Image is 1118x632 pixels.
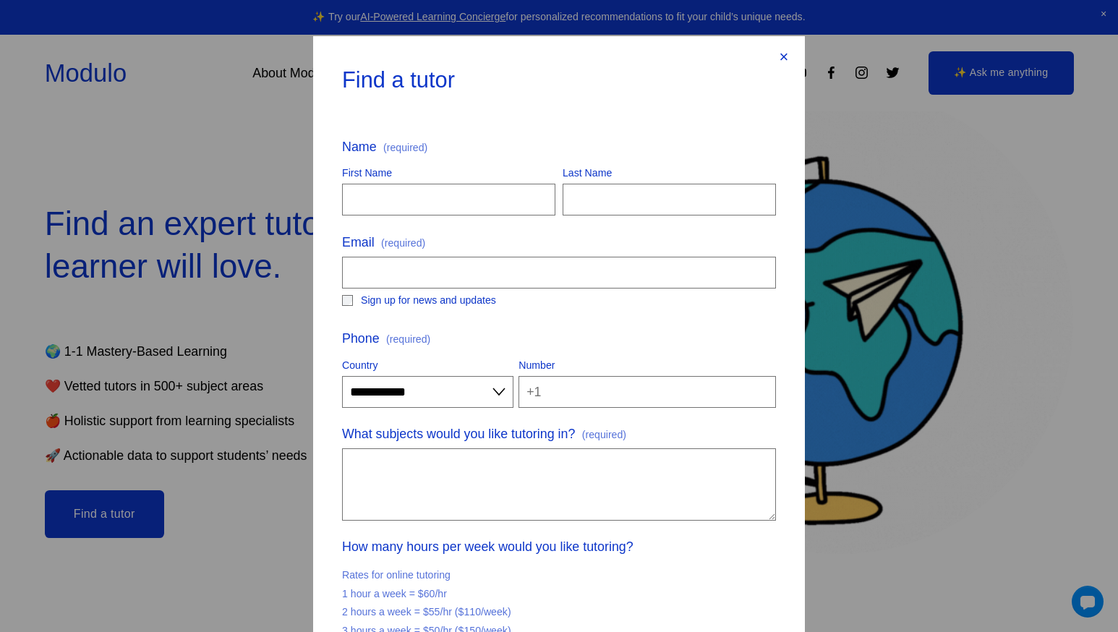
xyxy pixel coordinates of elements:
[342,422,575,445] span: What subjects would you like tutoring in?
[519,356,776,376] div: Number
[342,164,555,184] div: First Name
[342,65,760,95] div: Find a tutor
[342,356,513,376] div: Country
[342,231,375,254] span: Email
[342,135,377,158] span: Name
[361,291,496,309] span: Sign up for news and updates
[381,234,425,252] span: (required)
[383,142,427,153] span: (required)
[342,295,353,306] input: Sign up for news and updates
[342,327,380,350] span: Phone
[563,164,776,184] div: Last Name
[582,426,626,444] span: (required)
[342,535,633,558] span: How many hours per week would you like tutoring?
[386,334,430,344] span: (required)
[776,49,792,65] div: Close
